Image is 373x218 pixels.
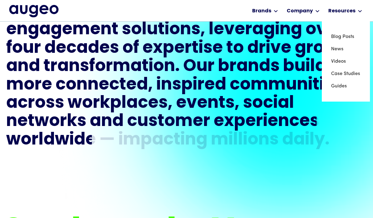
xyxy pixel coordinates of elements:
div: worldwide [6,131,96,149]
div: events, [176,94,240,113]
a: Guides [331,80,361,92]
div: expertise [142,40,223,58]
div: to [226,40,244,58]
div: brands [218,58,280,76]
div: inspired [156,76,226,94]
div: of [122,40,139,58]
div: experiences [214,113,319,131]
div: and [6,58,40,76]
div: leveraging [209,21,302,39]
div: drive [247,40,291,58]
div: workplaces, [68,94,173,113]
a: home [9,5,59,18]
div: customer [127,113,210,131]
div: impacting [118,131,207,149]
div: daily. [282,131,330,149]
div: Company [287,7,313,15]
div: across [6,94,64,113]
div: transformation. [43,58,180,76]
div: Our [183,58,215,76]
div: build [283,58,326,76]
a: News [331,43,361,55]
div: millions [211,131,279,149]
div: growth [295,40,356,58]
div: — [99,131,115,149]
div: networks [6,113,86,131]
div: solutions, [122,21,205,39]
div: engagement [6,21,118,39]
div: more [6,76,52,94]
div: Brands [252,7,271,15]
div: Resources [328,7,355,15]
div: four [6,40,41,58]
a: Videos [331,55,361,68]
div: connected, [55,76,153,94]
nav: Resources [322,21,370,102]
div: communities [230,76,344,94]
div: and [90,113,124,131]
a: Case Studies [331,68,361,80]
div: decades [44,40,119,58]
div: over [305,21,344,39]
div: social [243,94,294,113]
a: Blog Posts [331,31,361,43]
